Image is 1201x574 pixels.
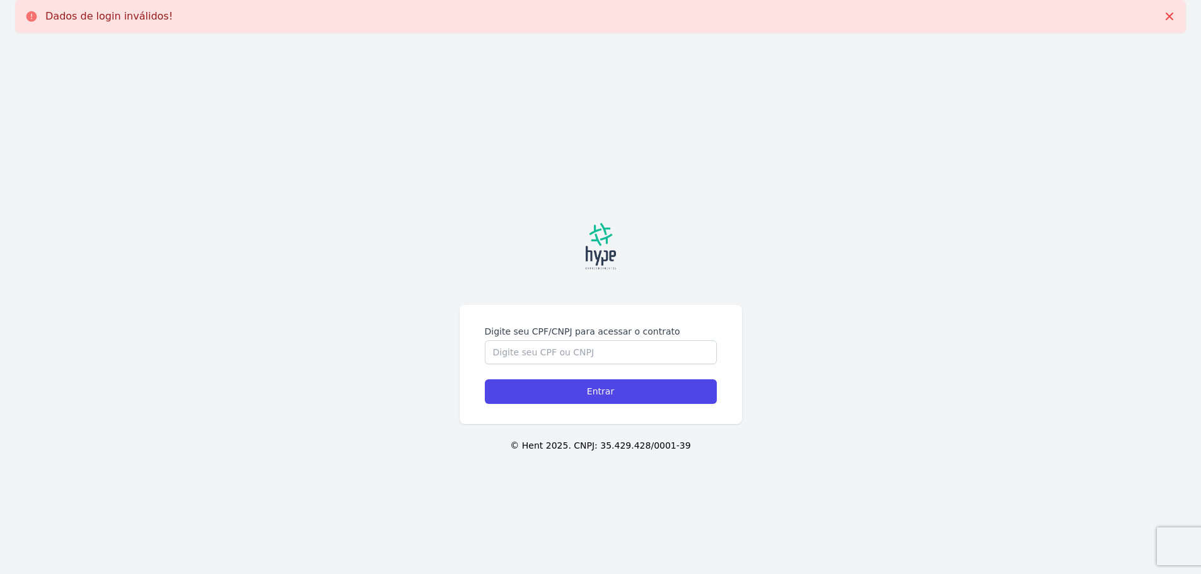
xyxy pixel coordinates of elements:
label: Digite seu CPF/CNPJ para acessar o contrato [485,325,717,338]
p: © Hent 2025. CNPJ: 35.429.428/0001-39 [20,439,1181,452]
img: logos_png-03.png [531,207,670,285]
input: Digite seu CPF ou CNPJ [485,340,717,364]
p: Dados de login inválidos! [45,10,173,23]
input: Entrar [485,379,717,404]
